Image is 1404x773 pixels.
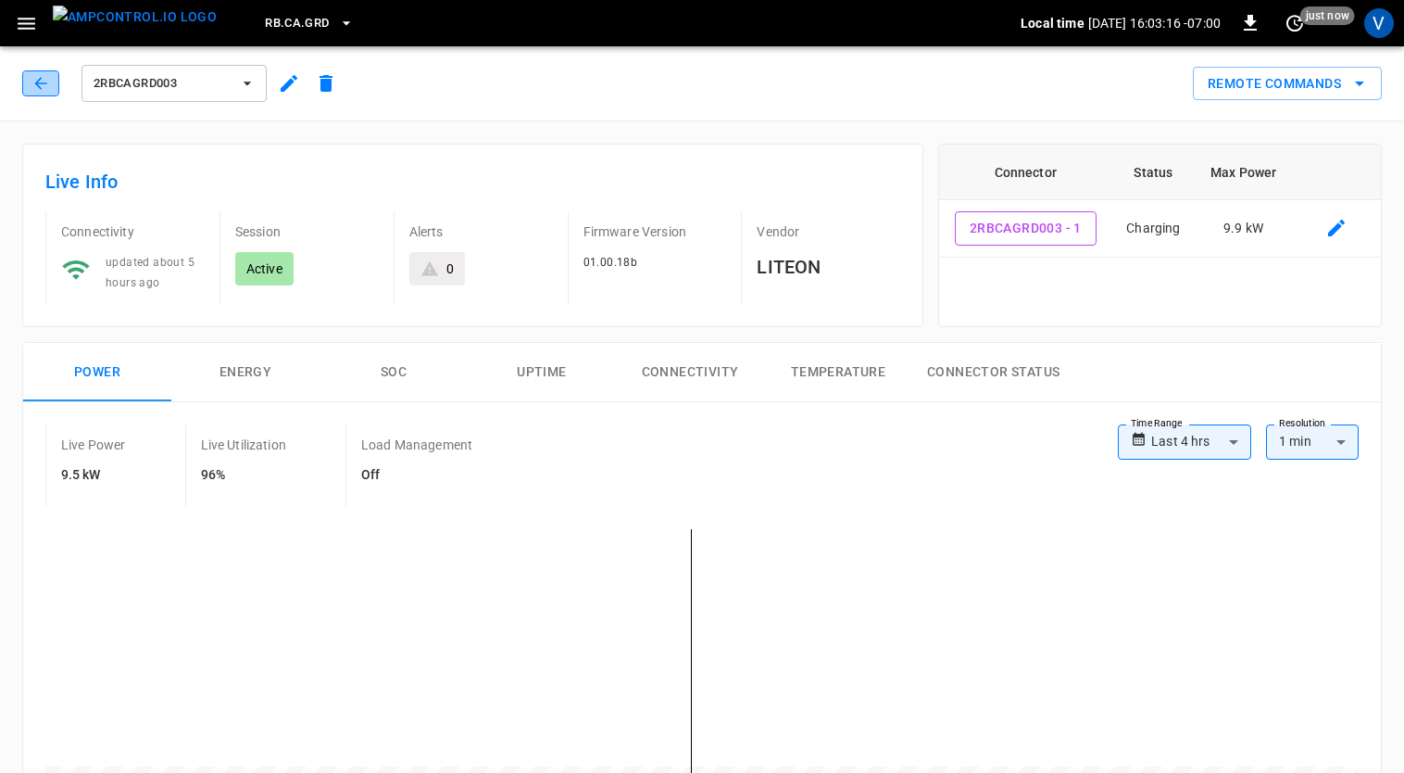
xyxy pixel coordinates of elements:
button: set refresh interval [1280,8,1310,38]
h6: LITEON [757,252,900,282]
button: Uptime [468,343,616,402]
p: Local time [1021,14,1084,32]
span: RB.CA.GRD [265,13,329,34]
p: Connectivity [61,222,205,241]
span: 01.00.18b [583,256,638,269]
h6: 9.5 kW [61,465,126,486]
h6: Live Info [45,167,900,196]
h6: 96% [201,465,286,486]
p: Live Power [61,436,126,454]
button: Energy [171,343,320,402]
span: just now [1300,6,1355,25]
button: Connector Status [912,343,1074,402]
table: connector table [939,145,1381,258]
div: Last 4 hrs [1151,425,1251,460]
h6: Off [361,465,472,486]
button: Power [23,343,171,402]
p: Active [246,260,282,278]
p: Alerts [409,222,553,241]
button: 2RBCAGRD003 - 1 [955,211,1097,246]
p: [DATE] 16:03:16 -07:00 [1088,14,1221,32]
button: Connectivity [616,343,764,402]
button: Remote Commands [1193,67,1382,101]
button: 2RBCAGRD003 [81,65,267,102]
label: Time Range [1131,416,1183,431]
div: remote commands options [1193,67,1382,101]
p: Load Management [361,436,472,454]
th: Max Power [1196,145,1292,200]
label: Resolution [1279,416,1325,431]
img: ampcontrol.io logo [53,6,217,29]
button: SOC [320,343,468,402]
div: 1 min [1266,425,1359,460]
p: Vendor [757,222,900,241]
button: Temperature [764,343,912,402]
td: 9.9 kW [1196,200,1292,258]
th: Status [1111,145,1196,200]
p: Firmware Version [583,222,727,241]
p: Session [235,222,379,241]
button: RB.CA.GRD [257,6,360,42]
td: Charging [1111,200,1196,258]
th: Connector [939,145,1111,200]
span: 2RBCAGRD003 [94,73,231,95]
div: profile-icon [1364,8,1394,38]
div: 0 [446,260,454,278]
span: updated about 5 hours ago [106,256,194,289]
p: Live Utilization [201,436,286,454]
